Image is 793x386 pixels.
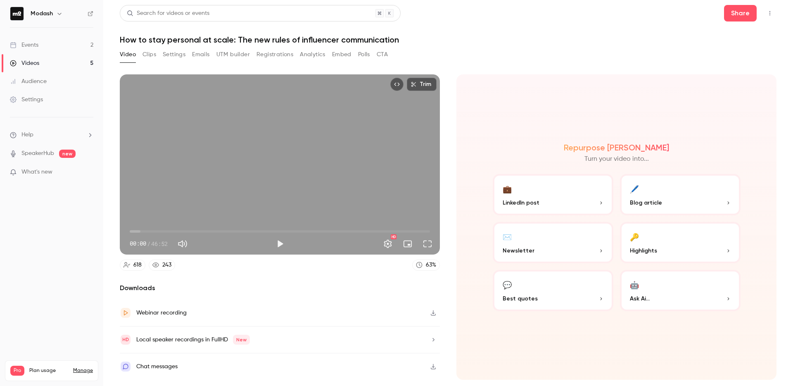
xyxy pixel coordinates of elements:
div: 243 [162,261,171,269]
span: Plan usage [29,367,68,374]
div: Webinar recording [136,308,187,318]
button: Embed [332,48,351,61]
h2: Downloads [120,283,440,293]
button: UTM builder [216,48,250,61]
div: Videos [10,59,39,67]
button: ✉️Newsletter [493,222,613,263]
a: 243 [149,260,175,271]
button: 💬Best quotes [493,270,613,311]
button: Embed video [390,78,404,91]
div: 63 % [426,261,436,269]
div: Chat messages [136,362,178,372]
button: 🤖Ask Ai... [620,270,741,311]
button: Play [272,236,288,252]
div: Local speaker recordings in FullHD [136,335,250,345]
div: ✉️ [503,230,512,243]
span: Pro [10,366,24,376]
button: Settings [163,48,185,61]
a: Manage [73,367,93,374]
div: 💼 [503,182,512,195]
div: 00:00 [130,239,168,248]
div: Search for videos or events [127,9,209,18]
span: Blog article [630,198,662,207]
button: Polls [358,48,370,61]
span: What's new [21,168,52,176]
span: LinkedIn post [503,198,539,207]
h6: Modash [31,10,53,18]
button: Top Bar Actions [763,7,776,20]
button: Video [120,48,136,61]
span: Highlights [630,246,657,255]
span: 00:00 [130,239,146,248]
a: SpeakerHub [21,149,54,158]
div: HD [391,234,396,239]
div: 🤖 [630,278,639,291]
div: Events [10,41,38,49]
button: CTA [377,48,388,61]
button: 🔑Highlights [620,222,741,263]
span: Best quotes [503,294,538,303]
a: 618 [120,260,145,271]
button: Clips [142,48,156,61]
div: 🖊️ [630,182,639,195]
button: Emails [192,48,209,61]
span: Help [21,131,33,139]
span: 46:52 [151,239,168,248]
div: Settings [10,95,43,104]
button: Trim [407,78,437,91]
div: 💬 [503,278,512,291]
button: Registrations [256,48,293,61]
button: Mute [174,236,191,252]
div: 618 [133,261,142,269]
button: 💼LinkedIn post [493,174,613,215]
h2: Repurpose [PERSON_NAME] [564,143,669,152]
button: Analytics [300,48,325,61]
span: / [147,239,150,248]
img: Modash [10,7,24,20]
span: Newsletter [503,246,534,255]
button: Share [724,5,757,21]
p: Turn your video into... [584,154,649,164]
div: Audience [10,77,47,86]
span: Ask Ai... [630,294,650,303]
li: help-dropdown-opener [10,131,93,139]
a: 63% [412,260,440,271]
span: New [233,335,250,345]
h1: How to stay personal at scale: The new rules of influencer communication [120,35,776,45]
button: 🖊️Blog article [620,174,741,215]
button: Turn on miniplayer [399,236,416,252]
button: Settings [380,236,396,252]
span: new [59,150,76,158]
div: 🔑 [630,230,639,243]
button: Full screen [419,236,436,252]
